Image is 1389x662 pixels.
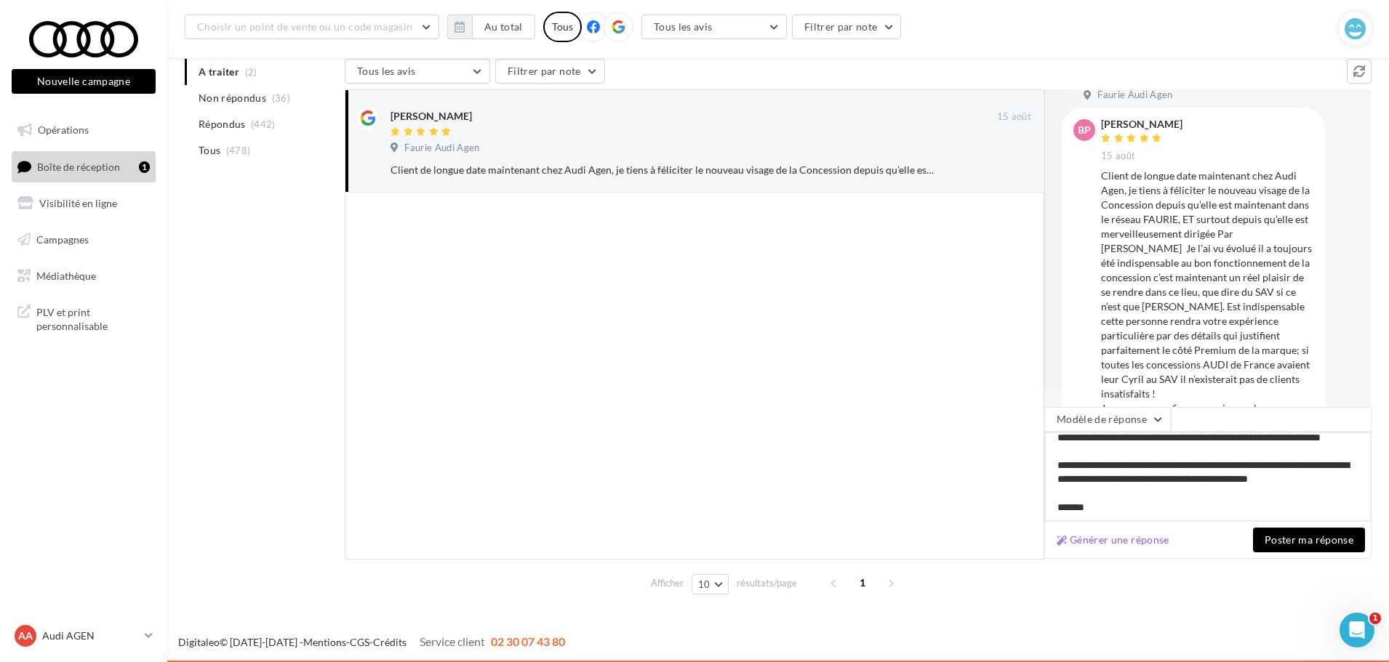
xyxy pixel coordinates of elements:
span: © [DATE]-[DATE] - - - [178,636,565,648]
a: Médiathèque [9,261,159,291]
span: Faurie Audi Agen [404,142,479,155]
a: Digitaleo [178,636,220,648]
span: (36) [272,92,290,104]
a: CGS [350,636,369,648]
span: Tous les avis [357,65,416,77]
span: (442) [251,118,276,130]
p: Audi AGEN [42,629,139,643]
button: Modèle de réponse [1044,407,1171,432]
span: 15 août [1101,150,1135,163]
iframe: Intercom live chat [1340,613,1374,647]
div: [PERSON_NAME] [1101,119,1182,129]
span: 10 [698,578,710,590]
button: Au total [447,15,535,39]
button: Tous les avis [641,15,787,39]
span: Choisir un point de vente ou un code magasin [197,20,412,33]
div: Client de longue date maintenant chez Audi Agen, je tiens à féliciter le nouveau visage de la Con... [391,163,937,177]
button: Générer une réponse [1051,531,1175,549]
span: 1 [851,571,874,594]
a: Boîte de réception1 [9,151,159,182]
span: 15 août [997,110,1031,124]
span: Tous les avis [654,20,713,33]
span: Répondus [199,117,246,132]
a: Opérations [9,115,159,145]
button: Filtrer par note [495,59,605,84]
span: Médiathèque [36,269,96,281]
a: PLV et print personnalisable [9,296,159,339]
span: (478) [226,145,251,156]
button: Choisir un point de vente ou un code magasin [185,15,439,39]
a: Visibilité en ligne [9,188,159,219]
span: Faurie Audi Agen [1097,89,1172,102]
div: Tous [543,12,582,42]
a: AA Audi AGEN [12,622,156,650]
button: Poster ma réponse [1253,528,1365,552]
a: Crédits [373,636,407,648]
div: Client de longue date maintenant chez Audi Agen, je tiens à féliciter le nouveau visage de la Con... [1101,169,1313,503]
div: 1 [139,161,150,173]
button: 10 [692,574,729,594]
span: AA [18,629,33,643]
span: Visibilité en ligne [39,197,117,209]
span: résultats/page [737,576,797,590]
span: Tous [199,143,220,158]
a: Mentions [303,636,346,648]
span: 1 [1369,613,1381,624]
span: PLV et print personnalisable [36,302,150,334]
span: Boîte de réception [37,160,120,172]
button: Filtrer par note [792,15,902,39]
span: Afficher [651,576,684,590]
span: BP [1078,123,1091,137]
span: Opérations [38,124,89,136]
a: Campagnes [9,225,159,255]
button: Nouvelle campagne [12,69,156,94]
span: Non répondus [199,91,266,105]
span: 02 30 07 43 80 [491,634,565,648]
span: Service client [420,634,485,648]
span: Campagnes [36,233,89,246]
button: Tous les avis [345,59,490,84]
div: [PERSON_NAME] [391,109,472,124]
button: Au total [472,15,535,39]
